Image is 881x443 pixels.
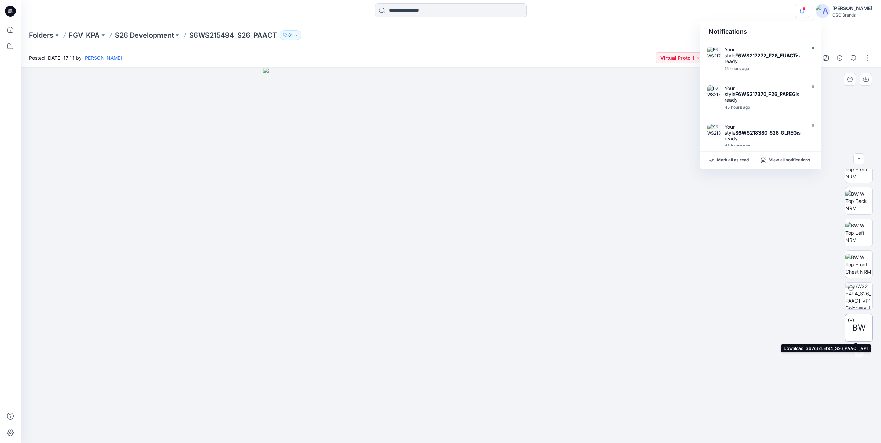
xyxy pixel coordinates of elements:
[725,105,804,110] div: Friday, August 08, 2025 11:41
[707,85,721,99] img: F6WS217370_F26_PAREG_VP1
[735,52,796,58] strong: F6WS217272_F26_EUACT
[707,47,721,60] img: F6WS217272_F26_EUACT_VP1
[189,30,277,40] p: S6WS215494_S26_PAACT
[288,31,293,39] p: 61
[725,124,804,141] div: Your style is ready
[725,47,804,64] div: Your style is ready
[83,55,122,61] a: [PERSON_NAME]
[717,157,749,164] p: Mark all as read
[29,54,122,61] span: Posted [DATE] 17:11 by
[725,85,804,103] div: Your style is ready
[707,124,721,138] img: S6WS218380_S26_GLREG_VP1
[735,91,796,97] strong: F6WS217370_F26_PAREG
[769,157,810,164] p: View all notifications
[115,30,174,40] a: S26 Development
[700,21,821,42] div: Notifications
[832,4,872,12] div: [PERSON_NAME]
[280,30,301,40] button: 61
[845,222,872,244] img: BW W Top Left NRM
[816,4,830,18] img: avatar
[845,283,872,309] img: S6WS215494_S26_PAACT_VP1 Colorway 1
[725,144,804,148] div: Friday, August 08, 2025 11:31
[69,30,100,40] a: FGV_KPA
[845,158,872,180] img: BW W Top Front NRM
[832,12,872,18] div: CSC Brands
[725,66,804,71] div: Saturday, August 09, 2025 17:35
[735,130,797,136] strong: S6WS218380_S26_GLREG
[852,322,866,334] span: BW
[834,52,845,63] button: Details
[845,254,872,275] img: BW W Top Front Chest NRM
[263,68,639,443] img: eyJhbGciOiJIUzI1NiIsImtpZCI6IjAiLCJzbHQiOiJzZXMiLCJ0eXAiOiJKV1QifQ.eyJkYXRhIjp7InR5cGUiOiJzdG9yYW...
[29,30,54,40] a: Folders
[845,190,872,212] img: BW W Top Back NRM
